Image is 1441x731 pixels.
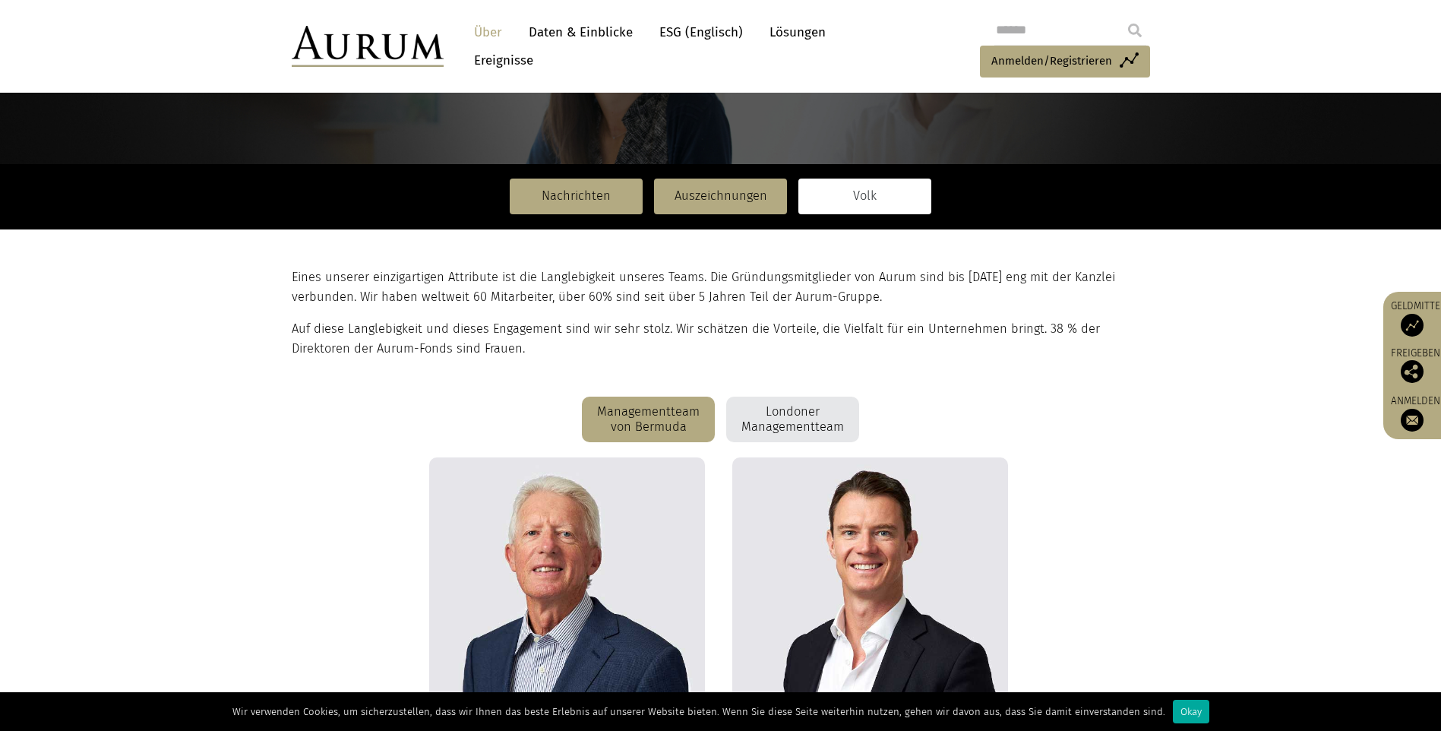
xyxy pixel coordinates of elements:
div: Londoner Managementteam [726,397,859,442]
div: Managementteam von Bermuda [582,397,715,442]
div: Okay [1173,700,1209,723]
a: ESG (Englisch) [652,18,751,46]
input: Submit [1120,15,1150,46]
a: Lösungen [762,18,833,46]
p: Eines unserer einzigartigen Attribute ist die Langlebigkeit unseres Teams. Die Gründungsmitgliede... [292,267,1146,308]
img: Diesen Beitrag teilen [1401,360,1424,383]
img: Aurum [292,26,444,67]
a: Nachrichten [510,179,643,214]
a: Volk [798,179,931,214]
a: Daten & Einblicke [521,18,640,46]
a: Ereignisse [466,46,533,74]
font: Anmelden [1391,394,1440,407]
a: Auszeichnungen [654,179,787,214]
img: Melden Sie sich für unseren Newsletter an [1401,409,1424,432]
a: Anmelden/Registrieren [980,46,1150,78]
p: Auf diese Langlebigkeit und dieses Engagement sind wir sehr stolz. Wir schätzen die Vorteile, die... [292,319,1146,359]
img: Zugang zu Geldern [1401,314,1424,337]
a: Über [466,18,510,46]
font: Freigeben [1391,347,1440,359]
span: Anmelden/Registrieren [991,52,1112,70]
a: Anmelden [1391,394,1440,432]
font: Wir verwenden Cookies, um sicherzustellen, dass wir Ihnen das beste Erlebnis auf unserer Website ... [232,706,1165,717]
